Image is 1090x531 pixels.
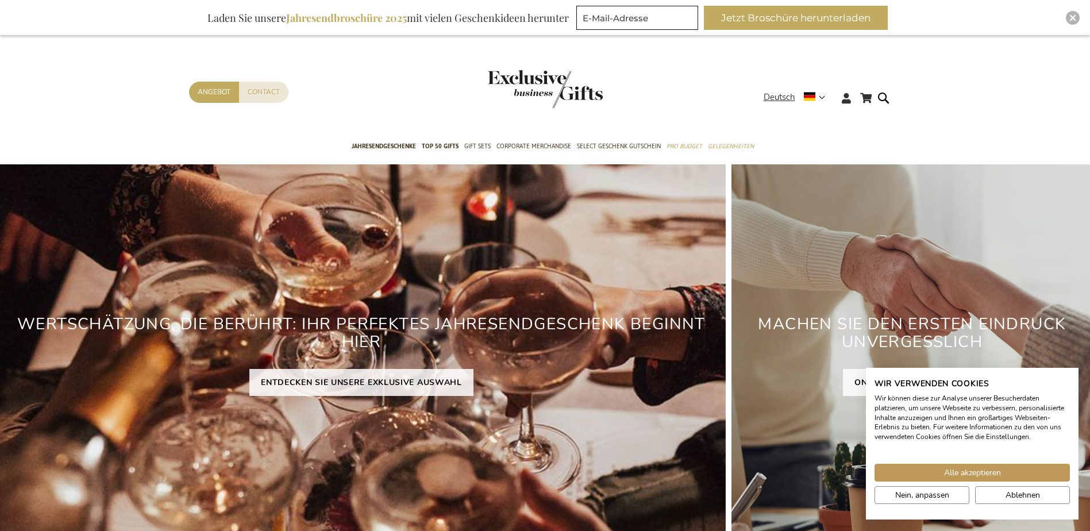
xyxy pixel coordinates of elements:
button: Alle verweigern cookies [975,486,1070,504]
a: ONBOARDING-GESCHENKE [843,369,981,396]
button: Akzeptieren Sie alle cookies [875,464,1070,482]
b: Jahresendbroschüre 2025 [286,11,407,25]
img: Close [1069,14,1076,21]
div: Deutsch [764,91,833,104]
span: Nein, anpassen [895,489,949,501]
a: Contact [239,82,288,103]
span: Jahresendgeschenke [352,140,416,152]
p: Wir können diese zur Analyse unserer Besucherdaten platzieren, um unsere Webseite zu verbessern, ... [875,394,1070,442]
img: Exclusive Business gifts logo [488,70,603,108]
span: Gift Sets [464,140,491,152]
button: cookie Einstellungen anpassen [875,486,969,504]
span: Pro Budget [667,140,702,152]
a: store logo [488,70,545,108]
span: Select Geschenk Gutschein [577,140,661,152]
a: ENTDECKEN SIE UNSERE EXKLUSIVE AUSWAHL [249,369,473,396]
span: Ablehnen [1006,489,1040,501]
button: Jetzt Broschüre herunterladen [704,6,888,30]
h2: Wir verwenden Cookies [875,379,1070,389]
span: TOP 50 Gifts [422,140,459,152]
form: marketing offers and promotions [576,6,702,33]
a: Angebot [189,82,239,103]
span: Alle akzeptieren [944,467,1001,479]
span: Corporate Merchandise [496,140,571,152]
div: Laden Sie unsere mit vielen Geschenkideen herunter [202,6,574,30]
input: E-Mail-Adresse [576,6,698,30]
span: Deutsch [764,91,795,104]
span: Gelegenheiten [708,140,754,152]
div: Close [1066,11,1080,25]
